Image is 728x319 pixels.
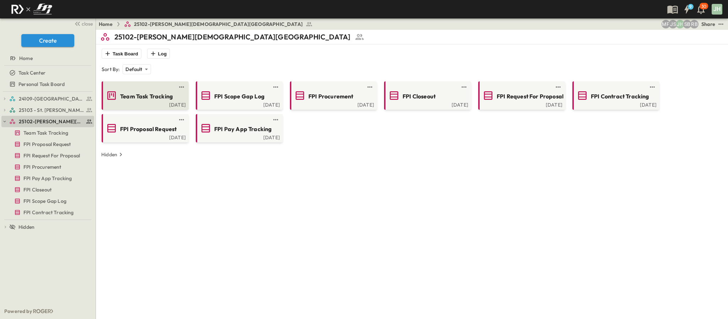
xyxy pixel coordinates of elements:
div: Share [701,21,715,28]
button: Hidden [98,150,127,159]
a: FPI Request For Proposal [1,151,93,161]
a: [DATE] [197,134,280,140]
div: 25102-Christ The Redeemer Anglican Churchtest [1,116,94,127]
span: FPI Procurement [308,92,354,101]
a: FPI Pay App Tracking [197,123,280,134]
a: 25103 - St. [PERSON_NAME] Phase 2 [9,105,93,115]
span: Personal Task Board [18,81,65,88]
span: FPI Closeout [403,92,436,101]
div: Default [123,64,151,74]
img: c8d7d1ed905e502e8f77bf7063faec64e13b34fdb1f2bdd94b0e311fc34f8000.png [9,2,55,17]
a: [DATE] [385,101,468,107]
a: 25102-Christ The Redeemer Anglican Church [9,117,93,126]
button: test [177,83,186,91]
a: FPI Proposal Request [1,139,93,149]
button: test [460,83,468,91]
a: Task Center [1,68,93,78]
button: test [271,83,280,91]
a: FPI Proposal Request [103,123,186,134]
a: [DATE] [197,101,280,107]
a: FPI Closeout [1,185,93,195]
button: 9 [680,3,694,16]
button: Task Board [102,49,141,59]
div: FPI Closeouttest [1,184,94,195]
a: FPI Scope Gap Log [1,196,93,206]
div: 25103 - St. [PERSON_NAME] Phase 2test [1,104,94,116]
div: FPI Contract Trackingtest [1,207,94,218]
a: [DATE] [291,101,374,107]
span: FPI Proposal Request [23,141,71,148]
span: FPI Request For Proposal [497,92,563,101]
span: FPI Contract Tracking [591,92,649,101]
span: 24109-St. Teresa of Calcutta Parish Hall [19,95,84,102]
a: 25102-[PERSON_NAME][DEMOGRAPHIC_DATA][GEOGRAPHIC_DATA] [124,21,313,28]
span: 25103 - St. [PERSON_NAME] Phase 2 [19,107,84,114]
span: Hidden [18,223,34,231]
button: JH [711,3,723,15]
button: test [271,115,280,124]
a: Home [1,53,93,63]
a: FPI Contract Tracking [1,207,93,217]
nav: breadcrumbs [99,21,317,28]
button: Log [147,49,170,59]
span: FPI Pay App Tracking [214,125,271,133]
div: Jesse Sullivan (jsullivan@fpibuilders.com) [669,20,677,28]
span: FPI Request For Proposal [23,152,80,159]
span: close [82,20,93,27]
h6: 9 [689,4,692,10]
span: FPI Closeout [23,186,52,193]
span: FPI Procurement [23,163,61,171]
button: test [717,20,725,28]
span: Task Center [18,69,45,76]
div: Team Task Trackingtest [1,127,94,139]
span: 25102-Christ The Redeemer Anglican Church [19,118,84,125]
p: Sort By: [102,66,120,73]
a: Team Task Tracking [1,128,93,138]
span: FPI Scope Gap Log [23,198,66,205]
div: FPI Procurementtest [1,161,94,173]
div: Jose Hurtado (jhurtado@fpibuilders.com) [676,20,684,28]
p: Hidden [101,151,117,158]
a: [DATE] [574,101,657,107]
a: Home [99,21,113,28]
div: FPI Scope Gap Logtest [1,195,94,207]
span: FPI Scope Gap Log [214,92,264,101]
div: FPI Proposal Requesttest [1,139,94,150]
a: Personal Task Board [1,79,93,89]
a: FPI Procurement [291,90,374,101]
a: FPI Pay App Tracking [1,173,93,183]
div: FPI Request For Proposaltest [1,150,94,161]
a: FPI Request For Proposal [480,90,562,101]
button: close [71,18,94,28]
a: [DATE] [480,101,562,107]
span: FPI Pay App Tracking [23,175,72,182]
p: Default [125,66,142,73]
span: FPI Contract Tracking [23,209,74,216]
a: FPI Scope Gap Log [197,90,280,101]
span: Team Task Tracking [23,129,68,136]
a: 24109-St. Teresa of Calcutta Parish Hall [9,94,93,104]
button: Create [21,34,74,47]
a: FPI Procurement [1,162,93,172]
div: Monica Pruteanu (mpruteanu@fpibuilders.com) [662,20,670,28]
div: Sterling Barnett (sterling@fpibuilders.com) [683,20,691,28]
div: 24109-St. Teresa of Calcutta Parish Halltest [1,93,94,104]
a: FPI Closeout [385,90,468,101]
a: [DATE] [103,134,186,140]
a: FPI Contract Tracking [574,90,657,101]
a: Team Task Tracking [103,90,186,101]
span: FPI Proposal Request [120,125,177,133]
button: test [366,83,374,91]
button: test [554,83,562,91]
div: Regina Barnett (rbarnett@fpibuilders.com) [690,20,699,28]
a: [DATE] [103,101,186,107]
div: JH [712,4,722,15]
button: test [648,83,657,91]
